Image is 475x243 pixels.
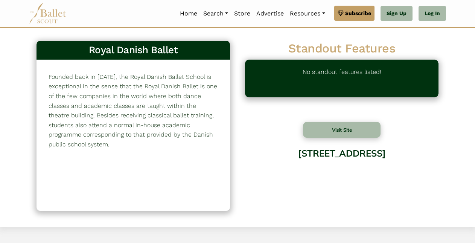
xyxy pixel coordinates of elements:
[338,9,344,17] img: gem.svg
[253,6,287,22] a: Advertise
[231,6,253,22] a: Store
[334,6,375,21] a: Subscribe
[303,67,381,90] p: No standout features listed!
[345,9,371,17] span: Subscribe
[177,6,200,22] a: Home
[43,44,224,57] h3: Royal Danish Ballet
[245,142,438,203] div: [STREET_ADDRESS]
[419,6,446,21] a: Log In
[287,6,328,22] a: Resources
[200,6,231,22] a: Search
[303,122,381,138] button: Visit Site
[381,6,413,21] a: Sign Up
[49,72,218,149] p: Founded back in [DATE], the Royal Danish Ballet School is exceptional in the sense that the Royal...
[245,41,438,57] h2: Standout Features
